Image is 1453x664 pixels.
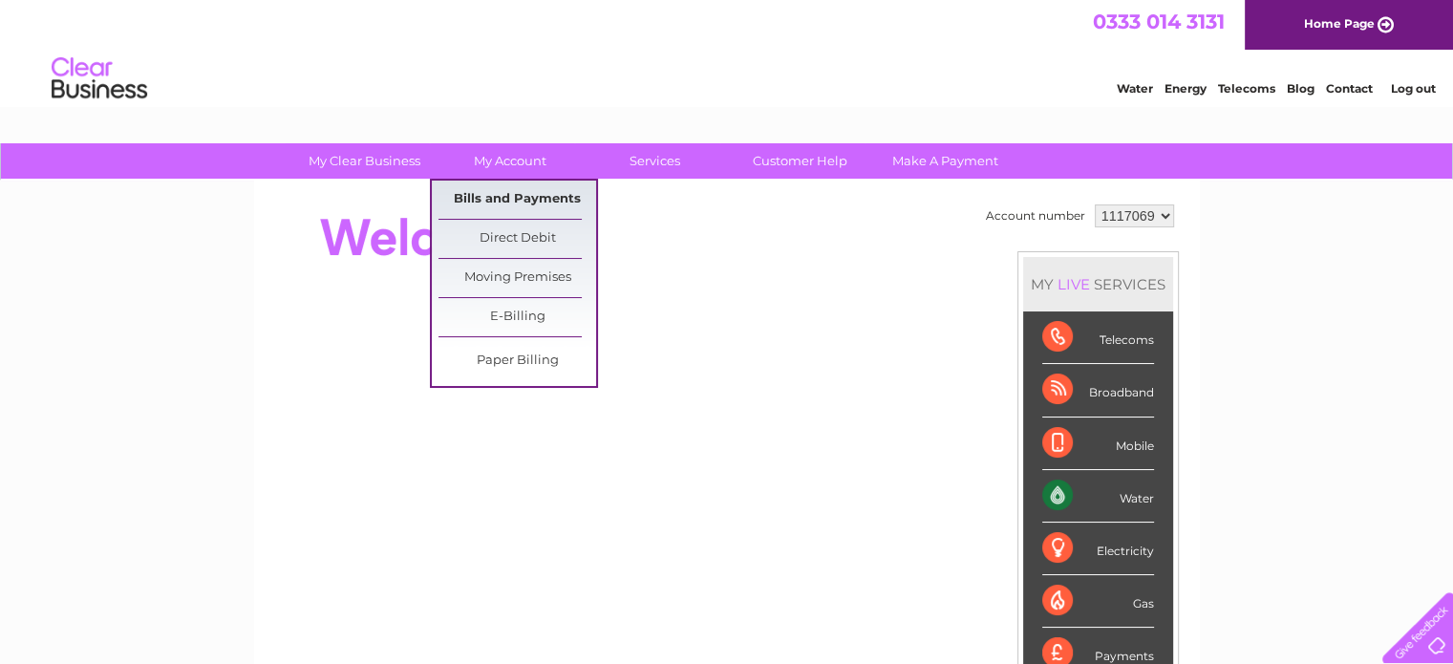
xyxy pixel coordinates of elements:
td: Account number [981,200,1090,232]
a: Contact [1326,81,1373,96]
div: MY SERVICES [1023,257,1173,311]
div: Telecoms [1042,311,1154,364]
a: Log out [1390,81,1435,96]
a: Direct Debit [438,220,596,258]
a: Paper Billing [438,342,596,380]
a: Water [1117,81,1153,96]
a: Make A Payment [866,143,1024,179]
a: E-Billing [438,298,596,336]
a: Moving Premises [438,259,596,297]
a: Blog [1287,81,1314,96]
div: Clear Business is a trading name of Verastar Limited (registered in [GEOGRAPHIC_DATA] No. 3667643... [276,11,1179,93]
a: My Account [431,143,588,179]
div: Broadband [1042,364,1154,417]
div: Water [1042,470,1154,523]
a: Energy [1165,81,1207,96]
a: 0333 014 3131 [1093,10,1225,33]
a: Services [576,143,734,179]
div: Mobile [1042,418,1154,470]
a: Telecoms [1218,81,1275,96]
a: My Clear Business [286,143,443,179]
div: Gas [1042,575,1154,628]
a: Bills and Payments [438,181,596,219]
div: LIVE [1054,275,1094,293]
img: logo.png [51,50,148,108]
div: Electricity [1042,523,1154,575]
a: Customer Help [721,143,879,179]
